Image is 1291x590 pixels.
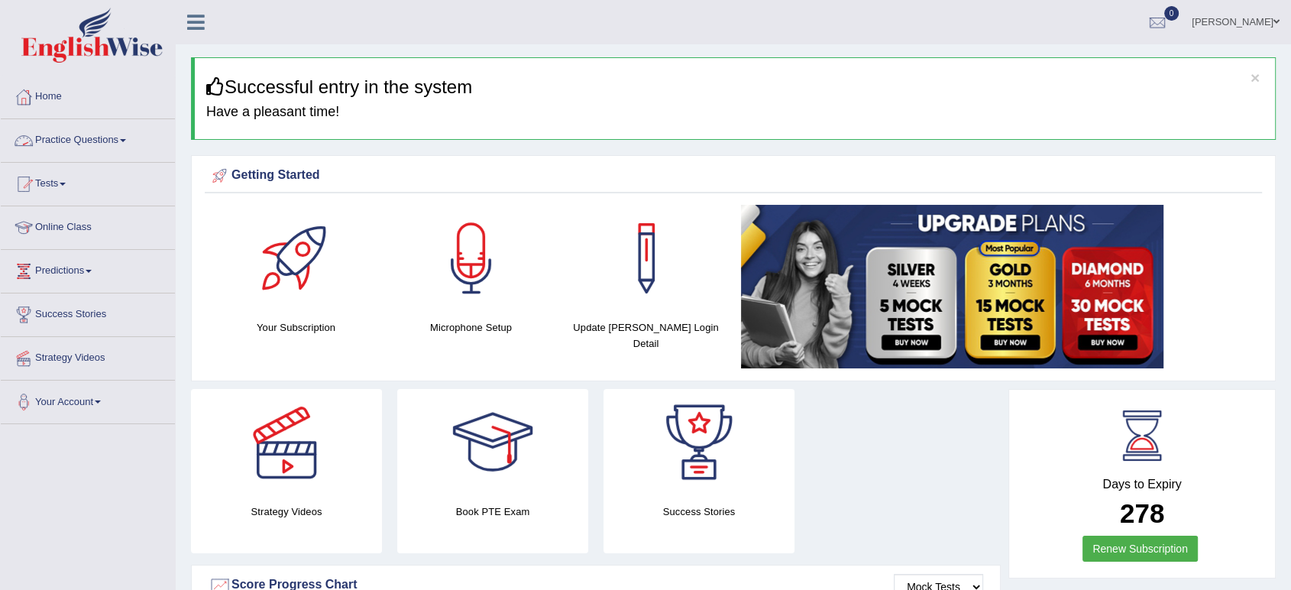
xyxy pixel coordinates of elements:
h4: Your Subscription [216,319,376,336]
a: Your Account [1,381,175,419]
h4: Microphone Setup [391,319,551,336]
h4: Have a pleasant time! [206,105,1263,120]
h3: Successful entry in the system [206,77,1263,97]
a: Renew Subscription [1082,536,1198,562]
h4: Strategy Videos [191,504,382,520]
b: 278 [1120,498,1164,528]
h4: Success Stories [603,504,794,520]
a: Tests [1,163,175,201]
button: × [1251,70,1260,86]
img: small5.jpg [741,205,1163,368]
h4: Days to Expiry [1026,478,1258,491]
a: Success Stories [1,293,175,332]
a: Home [1,76,175,114]
h4: Update [PERSON_NAME] Login Detail [566,319,726,352]
span: 0 [1164,6,1179,21]
a: Practice Questions [1,119,175,157]
a: Predictions [1,250,175,288]
a: Online Class [1,206,175,245]
a: Strategy Videos [1,337,175,375]
div: Getting Started [209,164,1258,187]
h4: Book PTE Exam [397,504,588,520]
